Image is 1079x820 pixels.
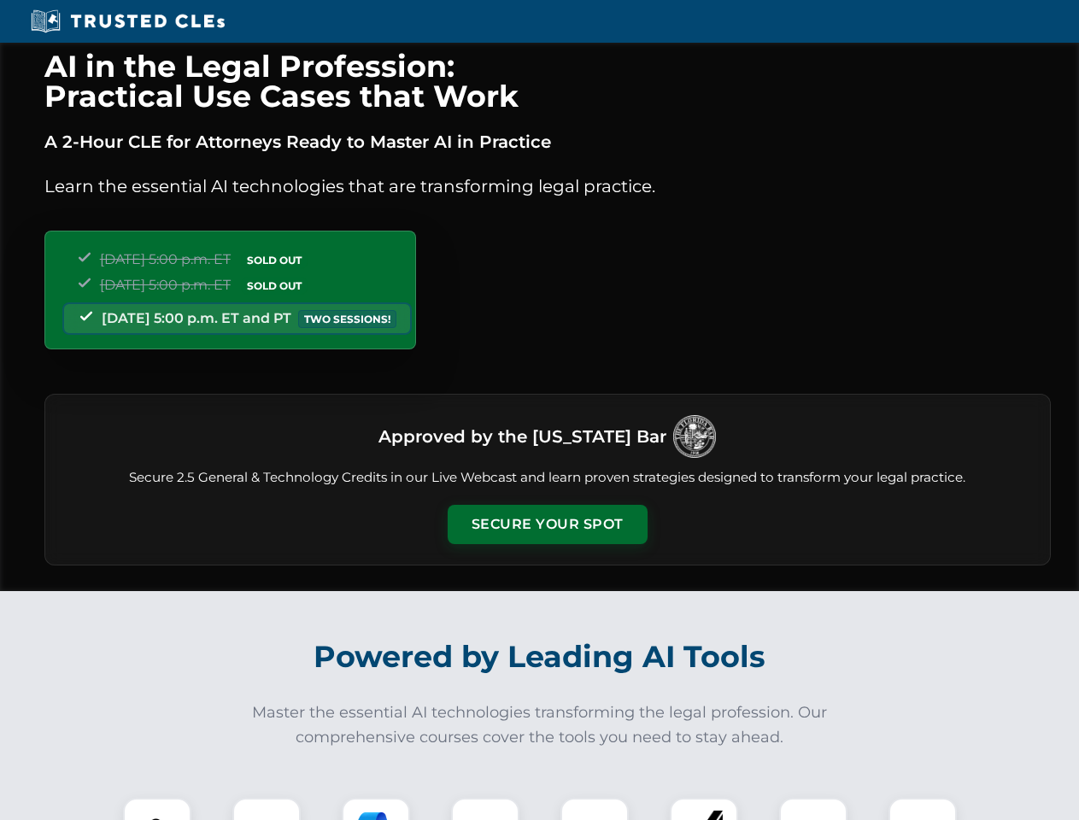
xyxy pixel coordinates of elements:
p: Secure 2.5 General & Technology Credits in our Live Webcast and learn proven strategies designed ... [66,468,1029,488]
span: SOLD OUT [241,251,308,269]
img: Logo [673,415,716,458]
p: Master the essential AI technologies transforming the legal profession. Our comprehensive courses... [241,700,839,750]
span: [DATE] 5:00 p.m. ET [100,251,231,267]
h3: Approved by the [US_STATE] Bar [378,421,666,452]
p: A 2-Hour CLE for Attorneys Ready to Master AI in Practice [44,128,1051,155]
img: Trusted CLEs [26,9,230,34]
span: SOLD OUT [241,277,308,295]
span: [DATE] 5:00 p.m. ET [100,277,231,293]
p: Learn the essential AI technologies that are transforming legal practice. [44,173,1051,200]
h2: Powered by Leading AI Tools [67,627,1013,687]
h1: AI in the Legal Profession: Practical Use Cases that Work [44,51,1051,111]
button: Secure Your Spot [448,505,648,544]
